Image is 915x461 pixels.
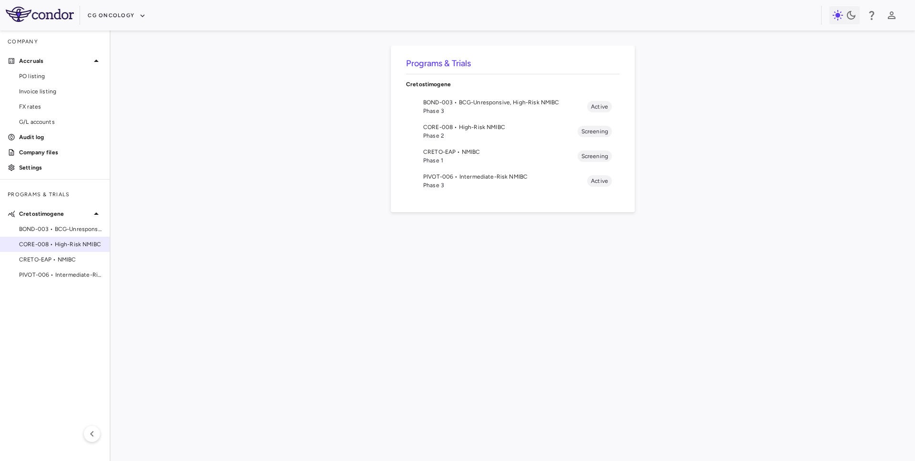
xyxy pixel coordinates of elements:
span: CORE-008 • High-Risk NMIBC [423,123,578,131]
div: Cretostimogene [406,74,620,94]
img: logo-full-SnFGN8VE.png [6,7,74,22]
li: CRETO-EAP • NMIBCPhase 1Screening [406,144,620,169]
p: Company files [19,148,102,157]
span: PO listing [19,72,102,80]
span: CORE-008 • High-Risk NMIBC [19,240,102,249]
p: Cretostimogene [406,80,620,89]
p: Accruals [19,57,91,65]
span: BOND-003 • BCG-Unresponsive, High-Risk NMIBC [423,98,587,107]
span: Active [587,102,612,111]
span: FX rates [19,102,102,111]
span: Invoice listing [19,87,102,96]
p: Cretostimogene [19,210,91,218]
h6: Programs & Trials [406,57,620,70]
span: Phase 2 [423,131,578,140]
span: PIVOT-006 • Intermediate-Risk NMIBC [423,172,587,181]
span: CRETO-EAP • NMIBC [423,148,578,156]
span: Screening [578,127,612,136]
span: Phase 1 [423,156,578,165]
span: BOND-003 • BCG-Unresponsive, High-Risk NMIBC [19,225,102,233]
span: Screening [578,152,612,160]
span: G/L accounts [19,118,102,126]
li: PIVOT-006 • Intermediate-Risk NMIBCPhase 3Active [406,169,620,193]
span: Phase 3 [423,181,587,190]
li: BOND-003 • BCG-Unresponsive, High-Risk NMIBCPhase 3Active [406,94,620,119]
span: CRETO-EAP • NMIBC [19,255,102,264]
span: Active [587,177,612,185]
p: Audit log [19,133,102,141]
li: CORE-008 • High-Risk NMIBCPhase 2Screening [406,119,620,144]
span: PIVOT-006 • Intermediate-Risk NMIBC [19,271,102,279]
p: Settings [19,163,102,172]
span: Phase 3 [423,107,587,115]
button: CG Oncology [88,8,146,23]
